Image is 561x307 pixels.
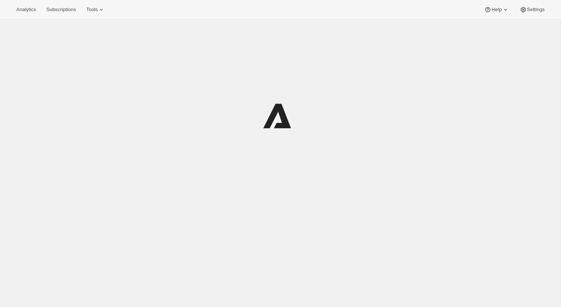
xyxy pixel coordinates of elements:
button: Help [480,4,513,15]
button: Tools [82,4,109,15]
span: Analytics [16,7,36,13]
button: Subscriptions [42,4,80,15]
span: Tools [86,7,98,13]
button: Analytics [12,4,40,15]
button: Settings [515,4,549,15]
span: Subscriptions [46,7,76,13]
span: Settings [527,7,545,13]
span: Help [491,7,501,13]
